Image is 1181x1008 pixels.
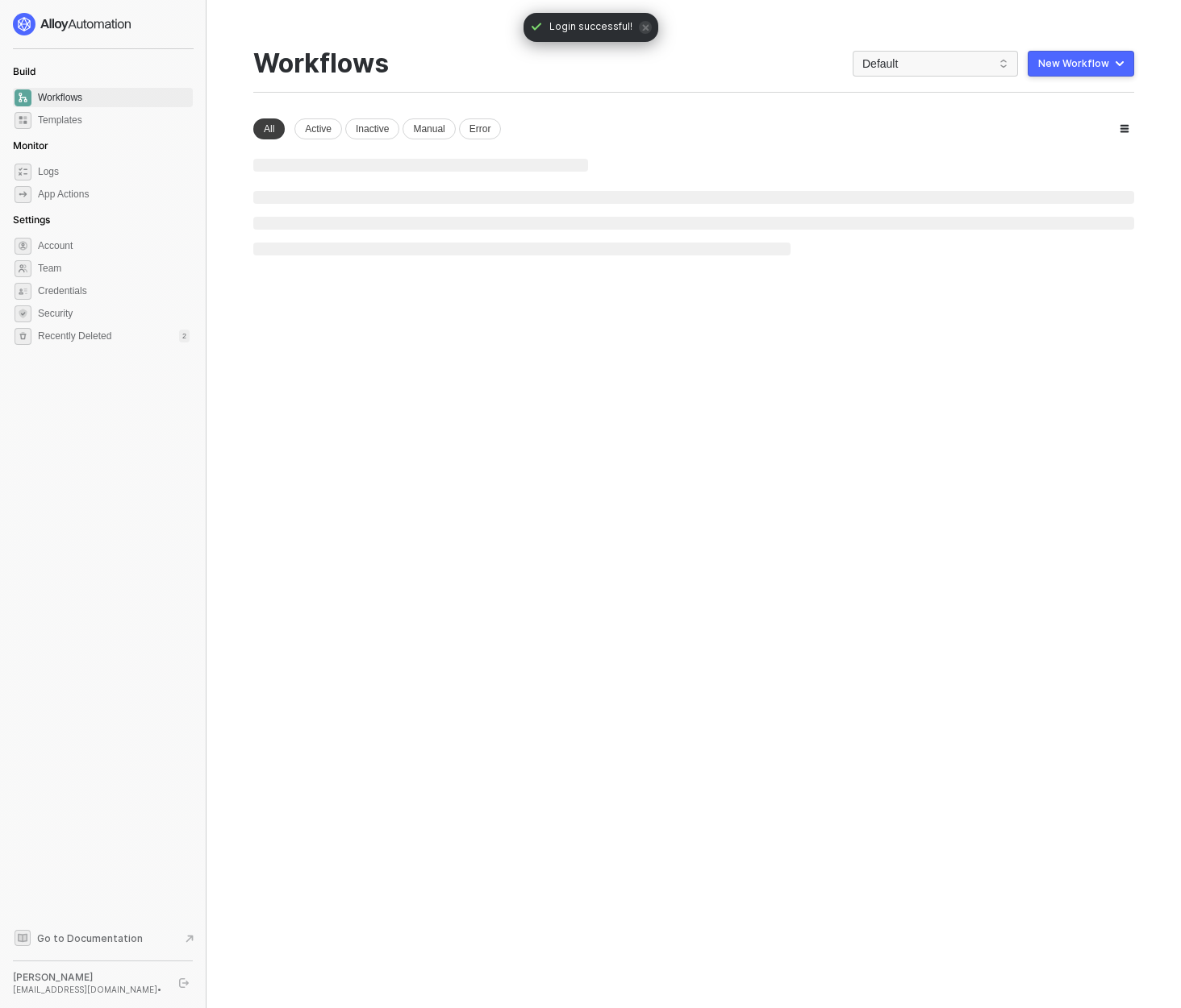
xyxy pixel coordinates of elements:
span: marketplace [15,112,31,129]
span: Templates [38,110,190,130]
span: icon-logs [15,164,31,180]
span: Credentials [38,281,190,301]
span: Login successful! [549,19,632,35]
span: settings [15,238,31,255]
span: Default [862,52,1008,76]
span: Security [38,304,190,323]
div: Active [294,118,342,139]
span: Monitor [13,139,48,151]
span: document-arrow [182,931,198,947]
button: New Workflow [1028,51,1134,77]
span: icon-app-actions [15,186,31,203]
a: Knowledge Base [13,928,194,948]
div: New Workflow [1038,57,1109,70]
span: Logs [38,162,190,181]
div: App Actions [38,188,89,201]
span: documentation [15,930,31,946]
span: icon-check [530,20,543,33]
span: credentials [15,283,31,300]
div: All [253,118,285,139]
div: Workflows [253,48,389,79]
span: Recently Deleted [38,330,111,343]
div: [EMAIL_ADDRESS][DOMAIN_NAME] • [13,984,165,995]
span: Account [38,236,190,255]
span: Team [38,259,190,278]
span: settings [15,328,31,345]
span: icon-close [639,21,652,34]
div: [PERSON_NAME] [13,971,165,984]
div: Error [459,118,502,139]
div: 2 [179,330,190,342]
div: Manual [403,118,455,139]
span: security [15,305,31,322]
img: logo [13,13,132,35]
span: Workflows [38,88,190,107]
a: logo [13,13,193,35]
span: logout [179,978,189,988]
span: Build [13,65,35,77]
div: Inactive [345,118,399,139]
span: Settings [13,214,50,226]
span: team [15,260,31,277]
span: dashboard [15,89,31,106]
span: Go to Documentation [37,931,143,945]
